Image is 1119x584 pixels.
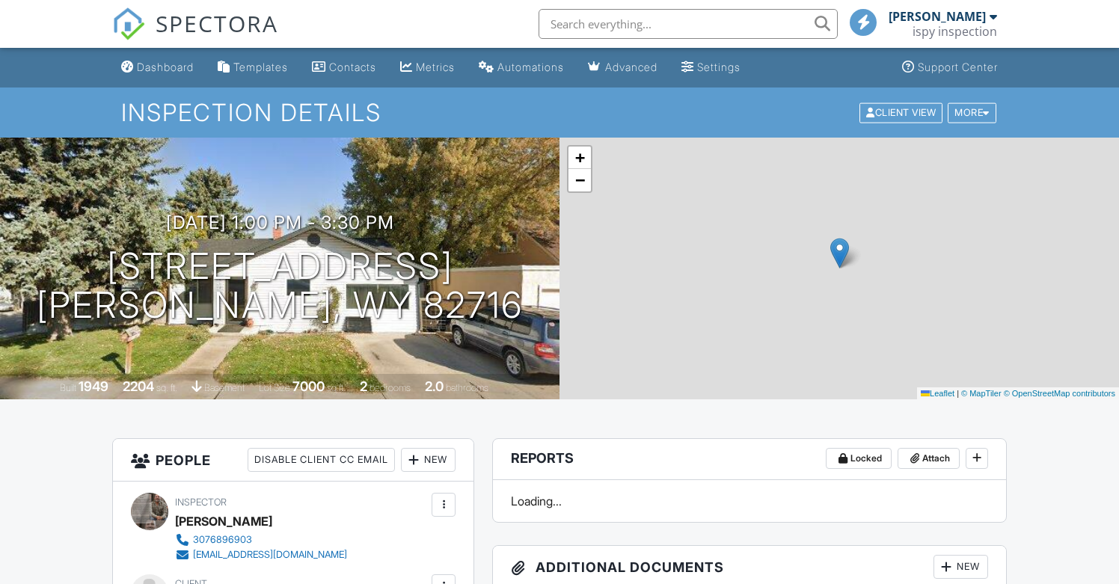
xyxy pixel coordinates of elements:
[137,61,194,73] div: Dashboard
[575,148,585,167] span: +
[918,61,998,73] div: Support Center
[446,382,488,393] span: bathrooms
[497,61,564,73] div: Automations
[259,382,290,393] span: Lot Size
[112,20,278,52] a: SPECTORA
[175,547,347,562] a: [EMAIL_ADDRESS][DOMAIN_NAME]
[233,61,288,73] div: Templates
[175,497,227,508] span: Inspector
[933,555,988,579] div: New
[204,382,245,393] span: basement
[948,102,996,123] div: More
[175,510,272,532] div: [PERSON_NAME]
[123,378,154,394] div: 2204
[473,54,570,82] a: Automations (Basic)
[166,212,394,233] h3: [DATE] 1:00 pm - 3:30 pm
[568,169,591,191] a: Zoom out
[858,106,946,117] a: Client View
[248,448,395,472] div: Disable Client CC Email
[193,549,347,561] div: [EMAIL_ADDRESS][DOMAIN_NAME]
[113,439,474,482] h3: People
[121,99,997,126] h1: Inspection Details
[292,378,325,394] div: 7000
[329,61,376,73] div: Contacts
[401,448,456,472] div: New
[112,7,145,40] img: The Best Home Inspection Software - Spectora
[394,54,461,82] a: Metrics
[115,54,200,82] a: Dashboard
[605,61,657,73] div: Advanced
[913,24,997,39] div: ispy inspection
[568,147,591,169] a: Zoom in
[156,7,278,39] span: SPECTORA
[327,382,346,393] span: sq.ft.
[697,61,741,73] div: Settings
[425,378,444,394] div: 2.0
[582,54,663,82] a: Advanced
[60,382,76,393] span: Built
[193,534,252,546] div: 3076896903
[79,378,108,394] div: 1949
[156,382,177,393] span: sq. ft.
[921,389,954,398] a: Leaflet
[575,170,585,189] span: −
[889,9,986,24] div: [PERSON_NAME]
[896,54,1004,82] a: Support Center
[961,389,1002,398] a: © MapTiler
[957,389,959,398] span: |
[859,102,942,123] div: Client View
[830,238,849,268] img: Marker
[175,532,347,547] a: 3076896903
[306,54,382,82] a: Contacts
[360,378,367,394] div: 2
[539,9,838,39] input: Search everything...
[675,54,746,82] a: Settings
[212,54,294,82] a: Templates
[416,61,455,73] div: Metrics
[370,382,411,393] span: bedrooms
[1004,389,1115,398] a: © OpenStreetMap contributors
[37,247,523,326] h1: [STREET_ADDRESS] [PERSON_NAME], WY 82716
